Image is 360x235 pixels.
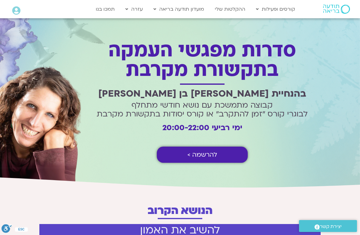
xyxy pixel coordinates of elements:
a: עזרה [122,3,146,15]
h1: סדרות מפגשי העמקה בתקשורת מקרבת [94,41,311,80]
a: להרשמה > [157,147,248,163]
a: תמכו בנו [93,3,118,15]
a: ההקלטות שלי [212,3,248,15]
img: תודעה בריאה [323,5,350,14]
a: קורסים ופעילות [253,3,298,15]
h2: הנושא הקרוב [21,205,339,216]
a: מועדון תודעה בריאה [150,3,207,15]
a: יצירת קשר [299,220,357,232]
h2: בהנחיית [PERSON_NAME] בן [PERSON_NAME] [94,88,311,99]
span: יצירת קשר [320,223,342,231]
h2: קבוצה מתמשכת עם נושא חודשי מתחלף לבוגרי קורס ״זמן להתקרב״ או קורס יסודות בתקשורת מקרבת [94,101,311,119]
span: להרשמה > [187,151,217,158]
strong: ימי רביעי 20:00-22:00 [162,123,242,133]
